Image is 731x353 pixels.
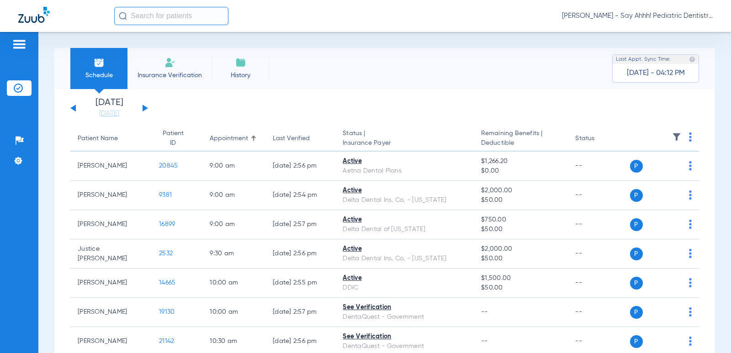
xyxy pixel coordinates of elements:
[568,269,630,298] td: --
[343,283,466,293] div: DDIC
[481,254,561,263] span: $50.00
[474,126,568,152] th: Remaining Benefits |
[119,12,127,20] img: Search Icon
[481,186,561,195] span: $2,000.00
[78,134,144,143] div: Patient Name
[689,220,692,229] img: group-dot-blue.svg
[94,57,105,68] img: Schedule
[343,244,466,254] div: Active
[568,239,630,269] td: --
[78,134,118,143] div: Patient Name
[235,57,246,68] img: History
[18,7,50,23] img: Zuub Logo
[70,181,152,210] td: [PERSON_NAME]
[159,279,175,286] span: 14665
[689,161,692,170] img: group-dot-blue.svg
[159,192,172,198] span: 9381
[265,210,335,239] td: [DATE] 2:57 PM
[202,210,265,239] td: 9:00 AM
[568,152,630,181] td: --
[689,190,692,200] img: group-dot-blue.svg
[265,181,335,210] td: [DATE] 2:54 PM
[114,7,228,25] input: Search for patients
[481,138,561,148] span: Deductible
[134,71,205,80] span: Insurance Verification
[343,195,466,205] div: Delta Dental Ins. Co. - [US_STATE]
[202,181,265,210] td: 9:00 AM
[689,132,692,142] img: group-dot-blue.svg
[343,138,466,148] span: Insurance Payer
[210,134,248,143] div: Appointment
[343,166,466,176] div: Aetna Dental Plans
[630,160,643,173] span: P
[77,71,121,80] span: Schedule
[70,152,152,181] td: [PERSON_NAME]
[159,309,175,315] span: 19130
[343,274,466,283] div: Active
[689,56,695,63] img: last sync help info
[568,210,630,239] td: --
[630,189,643,202] span: P
[481,338,488,344] span: --
[210,134,258,143] div: Appointment
[481,166,561,176] span: $0.00
[265,239,335,269] td: [DATE] 2:56 PM
[335,126,474,152] th: Status |
[164,57,175,68] img: Manual Insurance Verification
[481,309,488,315] span: --
[202,269,265,298] td: 10:00 AM
[159,338,174,344] span: 21142
[70,239,152,269] td: Justice [PERSON_NAME]
[689,337,692,346] img: group-dot-blue.svg
[265,298,335,327] td: [DATE] 2:57 PM
[159,163,178,169] span: 20845
[481,283,561,293] span: $50.00
[630,248,643,260] span: P
[481,157,561,166] span: $1,266.20
[343,186,466,195] div: Active
[630,277,643,290] span: P
[265,269,335,298] td: [DATE] 2:55 PM
[343,254,466,263] div: Delta Dental Ins. Co. - [US_STATE]
[159,221,175,227] span: 16899
[159,129,187,148] div: Patient ID
[481,215,561,225] span: $750.00
[159,129,195,148] div: Patient ID
[273,134,328,143] div: Last Verified
[630,218,643,231] span: P
[689,249,692,258] img: group-dot-blue.svg
[627,68,685,78] span: [DATE] - 04:12 PM
[265,152,335,181] td: [DATE] 2:56 PM
[202,298,265,327] td: 10:00 AM
[343,157,466,166] div: Active
[568,181,630,210] td: --
[70,269,152,298] td: [PERSON_NAME]
[343,342,466,351] div: DentaQuest - Government
[689,307,692,316] img: group-dot-blue.svg
[12,39,26,50] img: hamburger-icon
[82,109,137,118] a: [DATE]
[343,332,466,342] div: See Verification
[630,306,643,319] span: P
[616,55,671,64] span: Last Appt. Sync Time:
[202,239,265,269] td: 9:30 AM
[481,225,561,234] span: $50.00
[481,274,561,283] span: $1,500.00
[630,335,643,348] span: P
[568,298,630,327] td: --
[70,298,152,327] td: [PERSON_NAME]
[481,195,561,205] span: $50.00
[343,225,466,234] div: Delta Dental of [US_STATE]
[273,134,310,143] div: Last Verified
[219,71,262,80] span: History
[672,132,681,142] img: filter.svg
[159,250,173,257] span: 2532
[689,278,692,287] img: group-dot-blue.svg
[481,244,561,254] span: $2,000.00
[202,152,265,181] td: 9:00 AM
[568,126,630,152] th: Status
[562,11,713,21] span: [PERSON_NAME] - Say Ahhh! Pediatric Dentistry
[343,312,466,322] div: DentaQuest - Government
[70,210,152,239] td: [PERSON_NAME]
[82,98,137,118] li: [DATE]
